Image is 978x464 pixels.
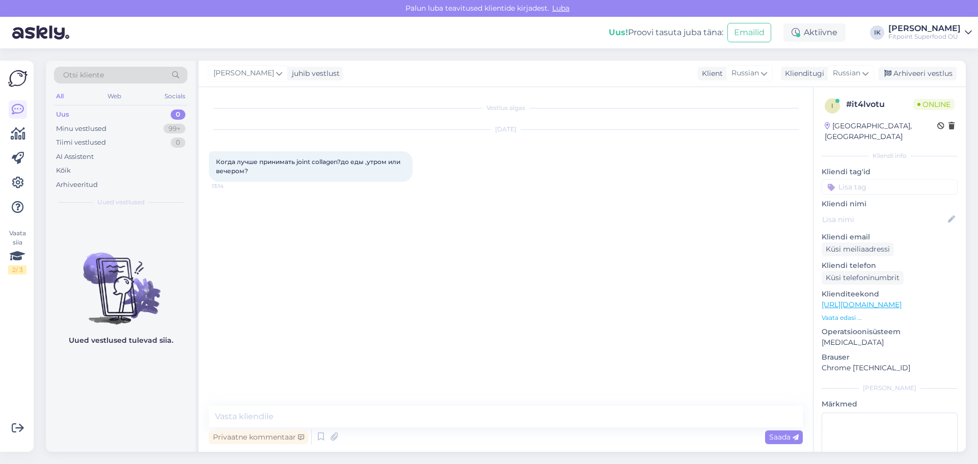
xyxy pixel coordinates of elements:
[171,110,185,120] div: 0
[769,432,799,442] span: Saada
[822,384,958,393] div: [PERSON_NAME]
[216,158,402,175] span: Когда лучше принимать joint collagen?до еды ,утром или вечером?
[822,214,946,225] input: Lisa nimi
[46,234,196,326] img: No chats
[822,167,958,177] p: Kliendi tag'id
[69,335,173,346] p: Uued vestlused tulevad siia.
[209,103,803,113] div: Vestlus algas
[822,399,958,410] p: Märkmed
[822,199,958,209] p: Kliendi nimi
[56,166,71,176] div: Kõik
[56,110,69,120] div: Uus
[822,313,958,322] p: Vaata edasi ...
[781,68,824,79] div: Klienditugi
[209,430,308,444] div: Privaatne kommentaar
[822,260,958,271] p: Kliendi telefon
[822,232,958,242] p: Kliendi email
[878,67,957,80] div: Arhiveeri vestlus
[8,229,26,275] div: Vaata siia
[913,99,955,110] span: Online
[171,138,185,148] div: 0
[833,68,860,79] span: Russian
[825,121,937,142] div: [GEOGRAPHIC_DATA], [GEOGRAPHIC_DATA]
[288,68,340,79] div: juhib vestlust
[783,23,846,42] div: Aktiivne
[8,69,28,88] img: Askly Logo
[56,124,106,134] div: Minu vestlused
[870,25,884,40] div: IK
[888,24,972,41] a: [PERSON_NAME]Fitpoint Superfood OÜ
[822,242,894,256] div: Küsi meiliaadressi
[105,90,123,103] div: Web
[822,337,958,348] p: [MEDICAL_DATA]
[731,68,759,79] span: Russian
[846,98,913,111] div: # it4lvotu
[56,138,106,148] div: Tiimi vestlused
[97,198,145,207] span: Uued vestlused
[822,271,904,285] div: Küsi telefoninumbrit
[609,26,723,39] div: Proovi tasuta juba täna:
[212,182,250,190] span: 13:14
[698,68,723,79] div: Klient
[822,179,958,195] input: Lisa tag
[63,70,104,80] span: Otsi kliente
[54,90,66,103] div: All
[727,23,771,42] button: Emailid
[822,363,958,373] p: Chrome [TECHNICAL_ID]
[822,300,902,309] a: [URL][DOMAIN_NAME]
[831,102,833,110] span: i
[888,24,961,33] div: [PERSON_NAME]
[164,124,185,134] div: 99+
[549,4,573,13] span: Luba
[56,180,98,190] div: Arhiveeritud
[209,125,803,134] div: [DATE]
[822,289,958,299] p: Klienditeekond
[822,352,958,363] p: Brauser
[56,152,94,162] div: AI Assistent
[822,326,958,337] p: Operatsioonisüsteem
[8,265,26,275] div: 2 / 3
[213,68,274,79] span: [PERSON_NAME]
[609,28,628,37] b: Uus!
[822,151,958,160] div: Kliendi info
[888,33,961,41] div: Fitpoint Superfood OÜ
[162,90,187,103] div: Socials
